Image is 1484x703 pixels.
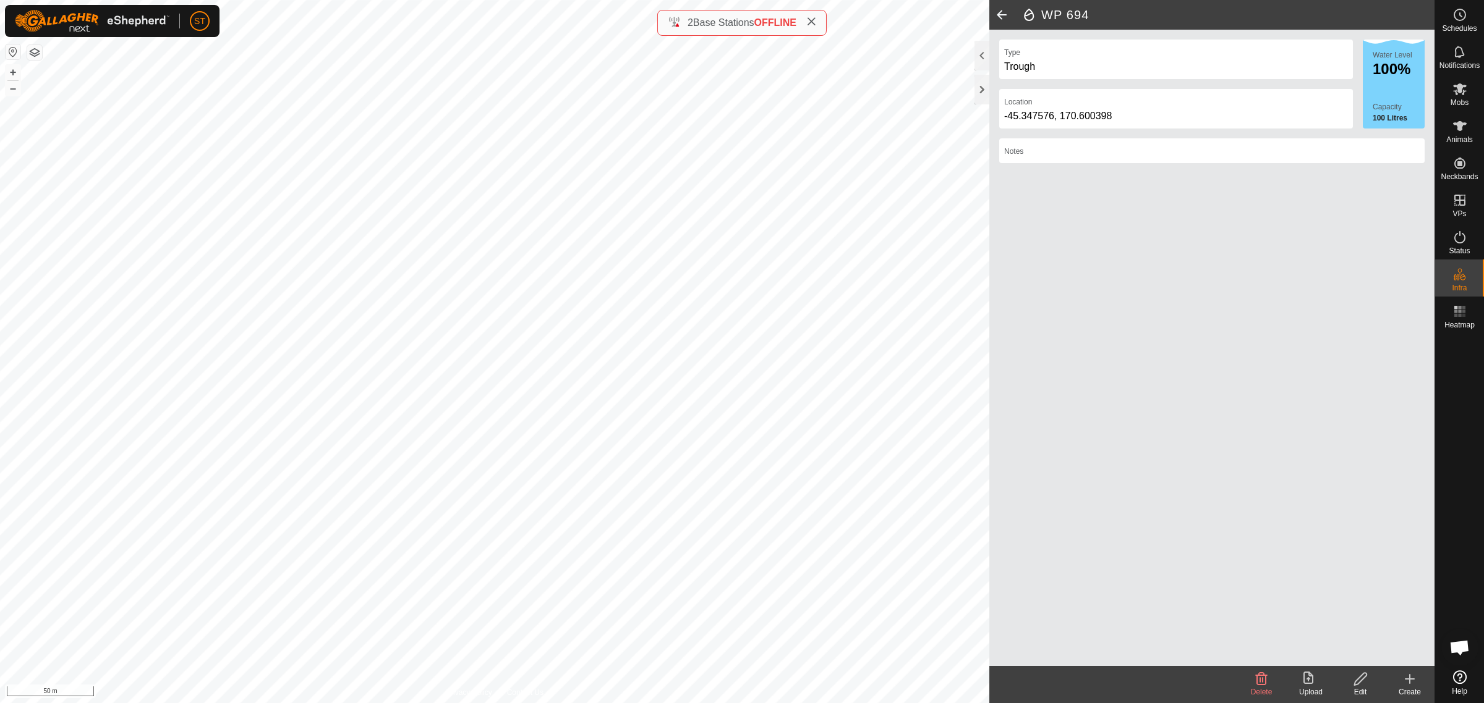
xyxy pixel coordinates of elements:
a: Contact Us [507,687,544,698]
div: Trough [1004,59,1348,74]
h2: WP 694 [1021,7,1435,22]
span: ST [194,15,205,28]
span: Base Stations [693,17,754,28]
label: Capacity [1373,101,1425,112]
span: OFFLINE [754,17,796,28]
button: + [6,65,20,80]
span: Infra [1452,284,1467,292]
div: Edit [1336,686,1385,697]
div: Open chat [1441,629,1478,666]
a: Privacy Policy [446,687,492,698]
span: Status [1449,247,1470,255]
label: 100 Litres [1373,112,1425,124]
span: 2 [688,17,693,28]
label: Notes [1004,146,1023,157]
div: Create [1385,686,1435,697]
button: Map Layers [27,45,42,60]
label: Water Level [1373,51,1412,59]
span: Notifications [1439,62,1480,69]
div: -45.347576, 170.600398 [1004,109,1348,124]
span: Animals [1446,136,1473,143]
div: 100% [1373,62,1425,77]
button: Reset Map [6,44,20,59]
span: VPs [1452,210,1466,217]
span: Neckbands [1441,173,1478,180]
div: Upload [1286,686,1336,697]
span: Help [1452,688,1467,695]
button: – [6,81,20,96]
img: Gallagher Logo [15,10,169,32]
span: Delete [1251,688,1273,696]
label: Location [1004,96,1032,107]
span: Schedules [1442,25,1477,32]
span: Mobs [1451,99,1469,106]
label: Type [1004,47,1020,58]
span: Heatmap [1444,321,1475,329]
a: Help [1435,665,1484,700]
